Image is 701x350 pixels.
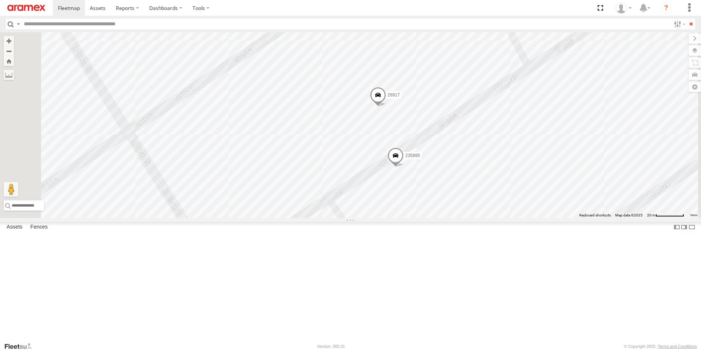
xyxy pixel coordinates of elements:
img: aramex-logo.svg [7,5,45,11]
label: Measure [4,70,14,80]
label: Fences [27,222,51,232]
button: Zoom in [4,36,14,46]
div: Version: 305.01 [317,344,345,349]
label: Assets [3,222,26,232]
span: 20 m [647,213,656,217]
div: Mohammed Fahim [613,3,634,14]
i: ? [660,2,672,14]
button: Drag Pegman onto the map to open Street View [4,182,18,197]
button: Zoom Home [4,56,14,66]
div: © Copyright 2025 - [624,344,697,349]
span: 26917 [388,92,400,98]
label: Hide Summary Table [688,222,696,233]
a: Terms [690,214,698,217]
label: Dock Summary Table to the Right [680,222,688,233]
a: Visit our Website [4,343,38,350]
label: Search Query [15,19,21,29]
span: 235895 [405,153,420,158]
button: Keyboard shortcuts [579,213,611,218]
label: Dock Summary Table to the Left [673,222,680,233]
a: Terms and Conditions [658,344,697,349]
span: Map data ©2025 [615,213,643,217]
label: Map Settings [689,82,701,92]
label: Search Filter Options [671,19,687,29]
button: Map Scale: 20 m per 74 pixels [645,213,686,218]
button: Zoom out [4,46,14,56]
